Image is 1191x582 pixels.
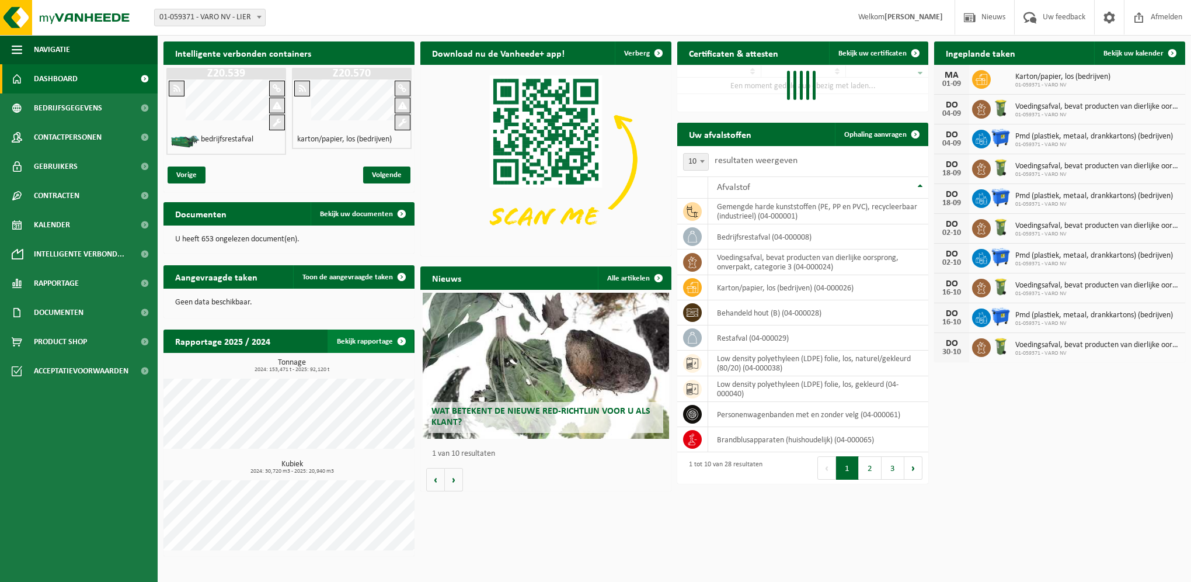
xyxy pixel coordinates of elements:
[708,199,928,224] td: gemengde harde kunststoffen (PE, PP en PVC), recycleerbaar (industrieel) (04-000001)
[34,210,70,240] span: Kalender
[708,376,928,402] td: low density polyethyleen (LDPE) folie, los, gekleurd (04-000040)
[169,359,415,373] h3: Tonnage
[817,456,836,480] button: Previous
[1015,201,1173,208] span: 01-059371 - VARO NV
[940,199,963,207] div: 18-09
[320,210,393,218] span: Bekijk uw documenten
[991,98,1011,118] img: WB-0140-HPE-GN-50
[34,152,78,181] span: Gebruikers
[163,265,269,288] h2: Aangevraagde taken
[34,298,83,327] span: Documenten
[991,247,1011,267] img: WB-1100-HPE-BE-01
[940,309,963,318] div: DO
[677,41,790,64] h2: Certificaten & attesten
[297,136,392,144] h4: karton/papier, los (bedrijven)
[175,299,403,307] p: Geen data beschikbaar.
[328,330,413,353] a: Bekijk rapportage
[940,130,963,140] div: DO
[34,123,102,152] span: Contactpersonen
[34,93,102,123] span: Bedrijfsgegevens
[155,9,265,26] span: 01-059371 - VARO NV - LIER
[1015,350,1179,357] span: 01-059371 - VARO NV
[677,123,763,145] h2: Uw afvalstoffen
[445,468,463,491] button: Volgende
[34,269,79,298] span: Rapportage
[426,468,445,491] button: Vorige
[715,156,798,165] label: resultaten weergeven
[1015,231,1179,238] span: 01-059371 - VARO NV
[940,318,963,327] div: 16-10
[34,327,87,356] span: Product Shop
[1015,281,1179,290] span: Voedingsafval, bevat producten van dierlijke oorsprong, onverpakt, categorie 3
[1015,132,1173,141] span: Pmd (plastiek, metaal, drankkartons) (bedrijven)
[1015,192,1173,201] span: Pmd (plastiek, metaal, drankkartons) (bedrijven)
[1094,41,1184,65] a: Bekijk uw kalender
[940,110,963,118] div: 04-09
[154,9,266,26] span: 01-059371 - VARO NV - LIER
[934,41,1027,64] h2: Ingeplande taken
[201,136,253,144] h4: bedrijfsrestafval
[940,229,963,237] div: 02-10
[168,167,206,183] span: Vorige
[940,250,963,259] div: DO
[991,337,1011,356] img: WB-0140-HPE-GN-50
[163,202,238,225] h2: Documenten
[940,348,963,356] div: 30-10
[1015,311,1173,320] span: Pmd (plastiek, metaal, drankkartons) (bedrijven)
[835,123,927,146] a: Ophaling aanvragen
[940,160,963,169] div: DO
[1015,320,1173,327] span: 01-059371 - VARO NV
[940,140,963,148] div: 04-09
[683,153,709,171] span: 10
[940,279,963,289] div: DO
[175,235,403,244] p: U heeft 653 ongelezen document(en).
[1015,141,1173,148] span: 01-059371 - VARO NV
[717,183,750,192] span: Afvalstof
[432,450,666,458] p: 1 van 10 resultaten
[1015,221,1179,231] span: Voedingsafval, bevat producten van dierlijke oorsprong, onverpakt, categorie 3
[708,250,928,275] td: voedingsafval, bevat producten van dierlijke oorsprong, onverpakt, categorie 3 (04-000024)
[1015,72,1110,82] span: Karton/papier, los (bedrijven)
[904,456,922,480] button: Next
[431,407,650,427] span: Wat betekent de nieuwe RED-richtlijn voor u als klant?
[940,80,963,88] div: 01-09
[34,181,79,210] span: Contracten
[1015,251,1173,261] span: Pmd (plastiek, metaal, drankkartons) (bedrijven)
[708,351,928,376] td: low density polyethyleen (LDPE) folie, los, naturel/gekleurd (80/20) (04-000038)
[423,293,668,439] a: Wat betekent de nieuwe RED-richtlijn voor u als klant?
[624,50,650,57] span: Verberg
[940,71,963,80] div: MA
[295,68,409,79] h1: Z20.570
[708,224,928,250] td: bedrijfsrestafval (04-000008)
[34,35,70,64] span: Navigatie
[363,167,410,183] span: Volgende
[991,307,1011,327] img: WB-1100-HPE-BE-01
[420,266,473,289] h2: Nieuws
[1015,341,1179,350] span: Voedingsafval, bevat producten van dierlijke oorsprong, onverpakt, categorie 3
[302,273,393,281] span: Toon de aangevraagde taken
[170,134,200,149] img: HK-XZ-20-GN-01
[940,101,963,110] div: DO
[940,289,963,297] div: 16-10
[940,259,963,267] div: 02-10
[34,64,78,93] span: Dashboard
[1015,290,1179,297] span: 01-059371 - VARO NV
[708,275,928,300] td: karton/papier, los (bedrijven) (04-000026)
[991,217,1011,237] img: WB-0140-HPE-GN-50
[836,456,859,480] button: 1
[991,128,1011,148] img: WB-1100-HPE-BE-01
[859,456,882,480] button: 2
[1015,261,1173,268] span: 01-059371 - VARO NV
[940,339,963,348] div: DO
[1015,162,1179,171] span: Voedingsafval, bevat producten van dierlijke oorsprong, onverpakt, categorie 3
[598,266,670,290] a: Alle artikelen
[684,154,708,170] span: 10
[615,41,670,65] button: Verberg
[829,41,927,65] a: Bekijk uw certificaten
[34,240,124,269] span: Intelligente verbond...
[1015,102,1179,112] span: Voedingsafval, bevat producten van dierlijke oorsprong, onverpakt, categorie 3
[991,158,1011,178] img: WB-0140-HPE-GN-50
[169,469,415,474] span: 2024: 30,720 m3 - 2025: 20,940 m3
[940,220,963,229] div: DO
[169,460,415,474] h3: Kubiek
